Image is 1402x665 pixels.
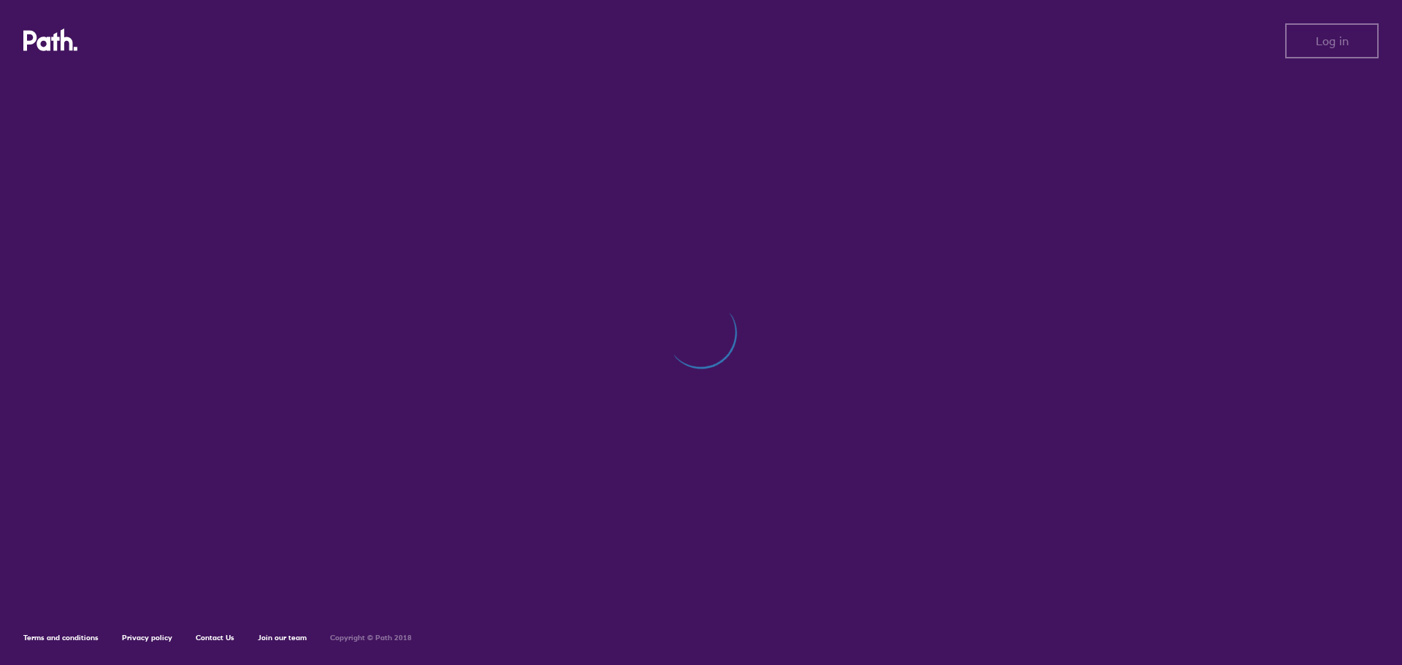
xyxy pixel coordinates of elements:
[23,633,99,642] a: Terms and conditions
[258,633,307,642] a: Join our team
[1316,34,1349,47] span: Log in
[1285,23,1379,58] button: Log in
[122,633,172,642] a: Privacy policy
[196,633,234,642] a: Contact Us
[330,634,412,642] h6: Copyright © Path 2018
